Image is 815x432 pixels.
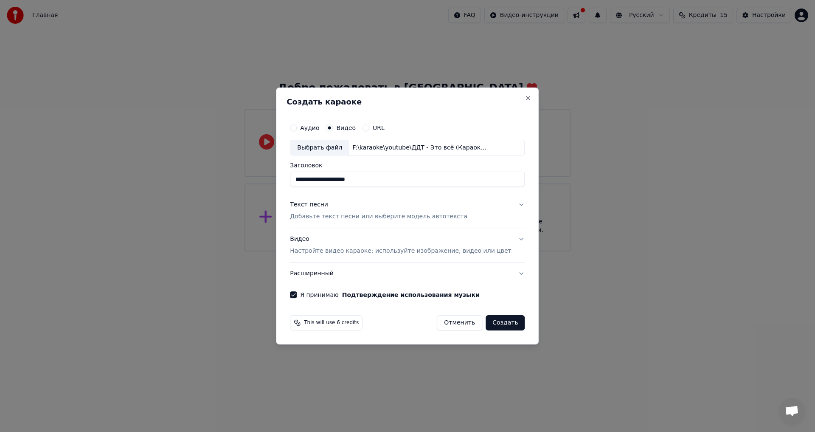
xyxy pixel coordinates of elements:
[300,125,319,131] label: Аудио
[290,201,328,209] div: Текст песни
[290,229,525,263] button: ВидеоНастройте видео караоке: используйте изображение, видео или цвет
[486,315,525,330] button: Создать
[290,194,525,228] button: Текст песниДобавьте текст песни или выберите модель автотекста
[290,140,349,155] div: Выбрать файл
[290,163,525,169] label: Заголовок
[373,125,385,131] label: URL
[290,235,511,256] div: Видео
[290,263,525,285] button: Расширенный
[300,292,480,298] label: Я принимаю
[336,125,356,131] label: Видео
[349,144,493,152] div: F:\karaoke\youtube\ДДТ - Это всё (Караоке).mp4
[304,319,359,326] span: This will use 6 credits
[437,315,482,330] button: Отменить
[290,213,467,221] p: Добавьте текст песни или выберите модель автотекста
[342,292,480,298] button: Я принимаю
[287,98,528,106] h2: Создать караоке
[290,247,511,255] p: Настройте видео караоке: используйте изображение, видео или цвет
